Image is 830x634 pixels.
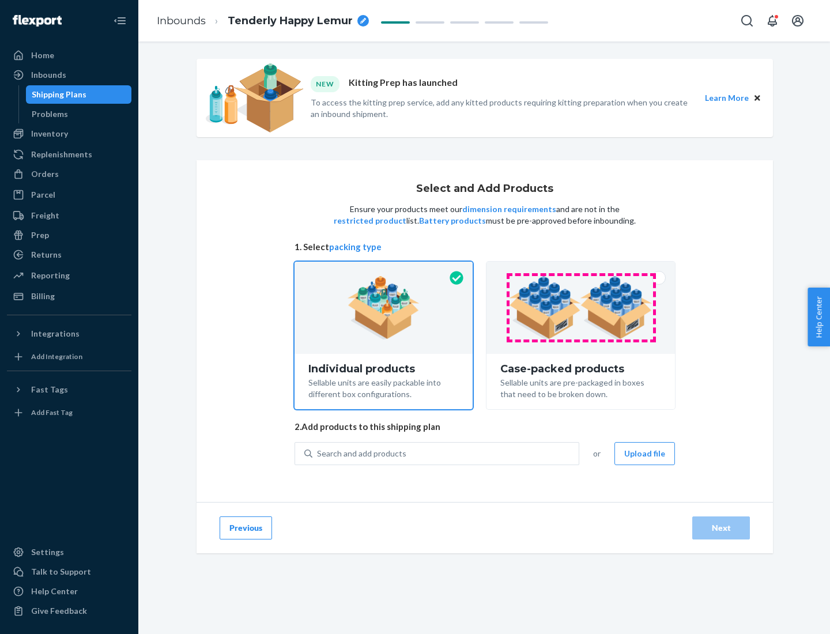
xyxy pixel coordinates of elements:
div: Sellable units are easily packable into different box configurations. [308,375,459,400]
div: Next [702,522,740,534]
button: Learn More [705,92,749,104]
span: Tenderly Happy Lemur [228,14,353,29]
button: Open Search Box [735,9,759,32]
div: Returns [31,249,62,261]
div: Home [31,50,54,61]
a: Replenishments [7,145,131,164]
button: Give Feedback [7,602,131,620]
div: Prep [31,229,49,241]
button: dimension requirements [462,203,556,215]
a: Problems [26,105,132,123]
div: NEW [311,76,339,92]
a: Shipping Plans [26,85,132,104]
h1: Select and Add Products [416,183,553,195]
a: Help Center [7,582,131,601]
img: individual-pack.facf35554cb0f1810c75b2bd6df2d64e.png [348,276,420,339]
button: Next [692,516,750,539]
button: Close Navigation [108,9,131,32]
a: Inbounds [157,14,206,27]
div: Billing [31,290,55,302]
button: Open account menu [786,9,809,32]
a: Home [7,46,131,65]
div: Problems [32,108,68,120]
button: restricted product [334,215,406,227]
div: Reporting [31,270,70,281]
ol: breadcrumbs [148,4,378,38]
img: Flexport logo [13,15,62,27]
span: 1. Select [295,241,675,253]
div: Add Integration [31,352,82,361]
div: Orders [31,168,59,180]
button: Open notifications [761,9,784,32]
button: Fast Tags [7,380,131,399]
a: Inventory [7,124,131,143]
a: Add Integration [7,348,131,366]
a: Orders [7,165,131,183]
button: Help Center [808,288,830,346]
div: Individual products [308,363,459,375]
span: or [593,448,601,459]
button: Close [751,92,764,104]
a: Settings [7,543,131,561]
div: Shipping Plans [32,89,86,100]
a: Prep [7,226,131,244]
img: case-pack.59cecea509d18c883b923b81aeac6d0b.png [509,276,652,339]
a: Inbounds [7,66,131,84]
div: Fast Tags [31,384,68,395]
button: Battery products [419,215,486,227]
div: Give Feedback [31,605,87,617]
a: Returns [7,246,131,264]
a: Parcel [7,186,131,204]
a: Reporting [7,266,131,285]
div: Add Fast Tag [31,407,73,417]
div: Parcel [31,189,55,201]
div: Settings [31,546,64,558]
div: Sellable units are pre-packaged in boxes that need to be broken down. [500,375,661,400]
div: Freight [31,210,59,221]
p: Kitting Prep has launched [349,76,458,92]
div: Search and add products [317,448,406,459]
div: Help Center [31,586,78,597]
button: Previous [220,516,272,539]
a: Add Fast Tag [7,403,131,422]
p: Ensure your products meet our and are not in the list. must be pre-approved before inbounding. [333,203,637,227]
p: To access the kitting prep service, add any kitted products requiring kitting preparation when yo... [311,97,695,120]
div: Replenishments [31,149,92,160]
a: Freight [7,206,131,225]
button: Integrations [7,324,131,343]
button: packing type [329,241,382,253]
a: Talk to Support [7,563,131,581]
div: Inbounds [31,69,66,81]
div: Inventory [31,128,68,139]
button: Upload file [614,442,675,465]
div: Talk to Support [31,566,91,578]
span: 2. Add products to this shipping plan [295,421,675,433]
div: Integrations [31,328,80,339]
div: Case-packed products [500,363,661,375]
a: Billing [7,287,131,305]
